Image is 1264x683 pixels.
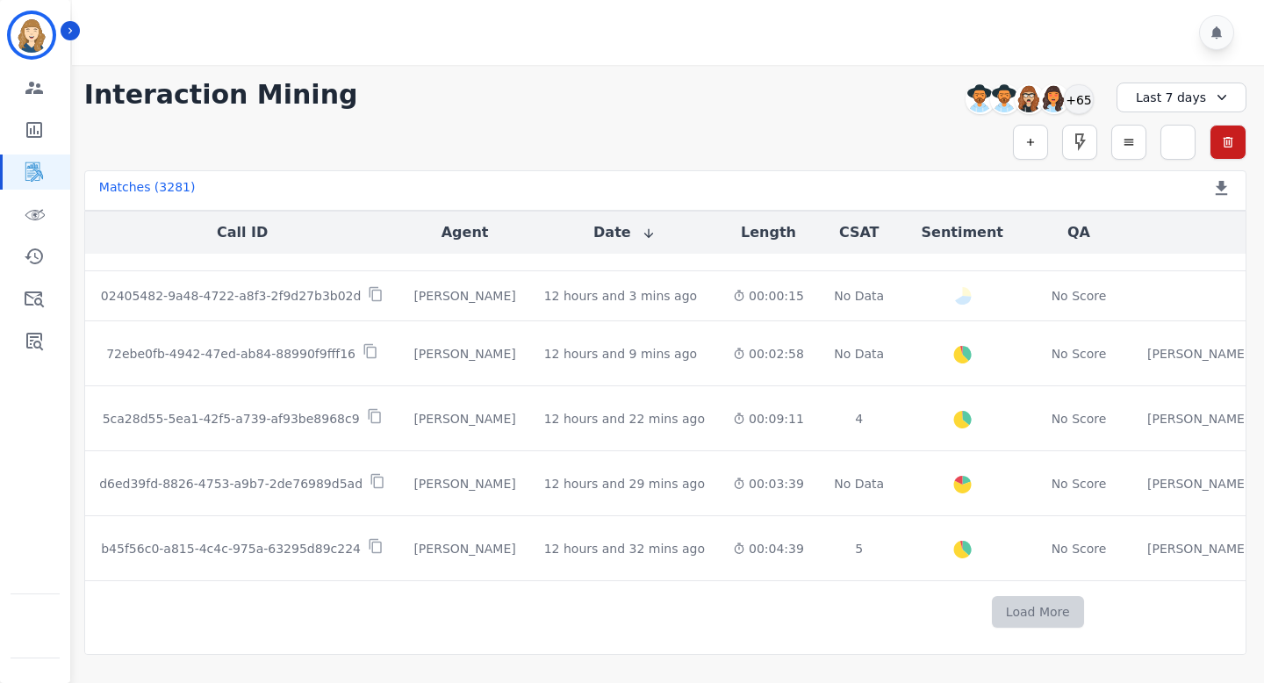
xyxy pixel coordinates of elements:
[442,222,489,243] button: Agent
[733,287,804,305] div: 00:00:15
[1052,345,1107,363] div: No Score
[1052,410,1107,428] div: No Score
[1052,287,1107,305] div: No Score
[1052,540,1107,557] div: No Score
[733,345,804,363] div: 00:02:58
[733,410,804,428] div: 00:09:11
[1064,84,1094,114] div: +65
[992,596,1084,628] button: Load More
[99,178,196,203] div: Matches ( 3281 )
[544,475,705,492] div: 12 hours and 29 mins ago
[832,540,887,557] div: 5
[217,222,268,243] button: Call ID
[832,410,887,428] div: 4
[413,475,515,492] div: [PERSON_NAME]
[106,345,355,363] p: 72ebe0fb-4942-47ed-ab84-88990f9fff16
[1052,475,1107,492] div: No Score
[413,345,515,363] div: [PERSON_NAME]
[413,287,515,305] div: [PERSON_NAME]
[839,222,880,243] button: CSAT
[832,475,887,492] div: No Data
[593,222,656,243] button: Date
[11,14,53,56] img: Bordered avatar
[1067,222,1090,243] button: QA
[733,540,804,557] div: 00:04:39
[101,540,361,557] p: b45f56c0-a815-4c4c-975a-63295d89c224
[922,222,1003,243] button: Sentiment
[544,540,705,557] div: 12 hours and 32 mins ago
[84,79,358,111] h1: Interaction Mining
[544,287,697,305] div: 12 hours and 3 mins ago
[413,410,515,428] div: [PERSON_NAME]
[832,345,887,363] div: No Data
[544,345,697,363] div: 12 hours and 9 mins ago
[544,410,705,428] div: 12 hours and 22 mins ago
[832,287,887,305] div: No Data
[741,222,796,243] button: Length
[101,287,362,305] p: 02405482-9a48-4722-a8f3-2f9d27b3b02d
[103,410,360,428] p: 5ca28d55-5ea1-42f5-a739-af93be8968c9
[99,475,363,492] p: d6ed39fd-8826-4753-a9b7-2de76989d5ad
[413,540,515,557] div: [PERSON_NAME]
[733,475,804,492] div: 00:03:39
[1117,83,1246,112] div: Last 7 days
